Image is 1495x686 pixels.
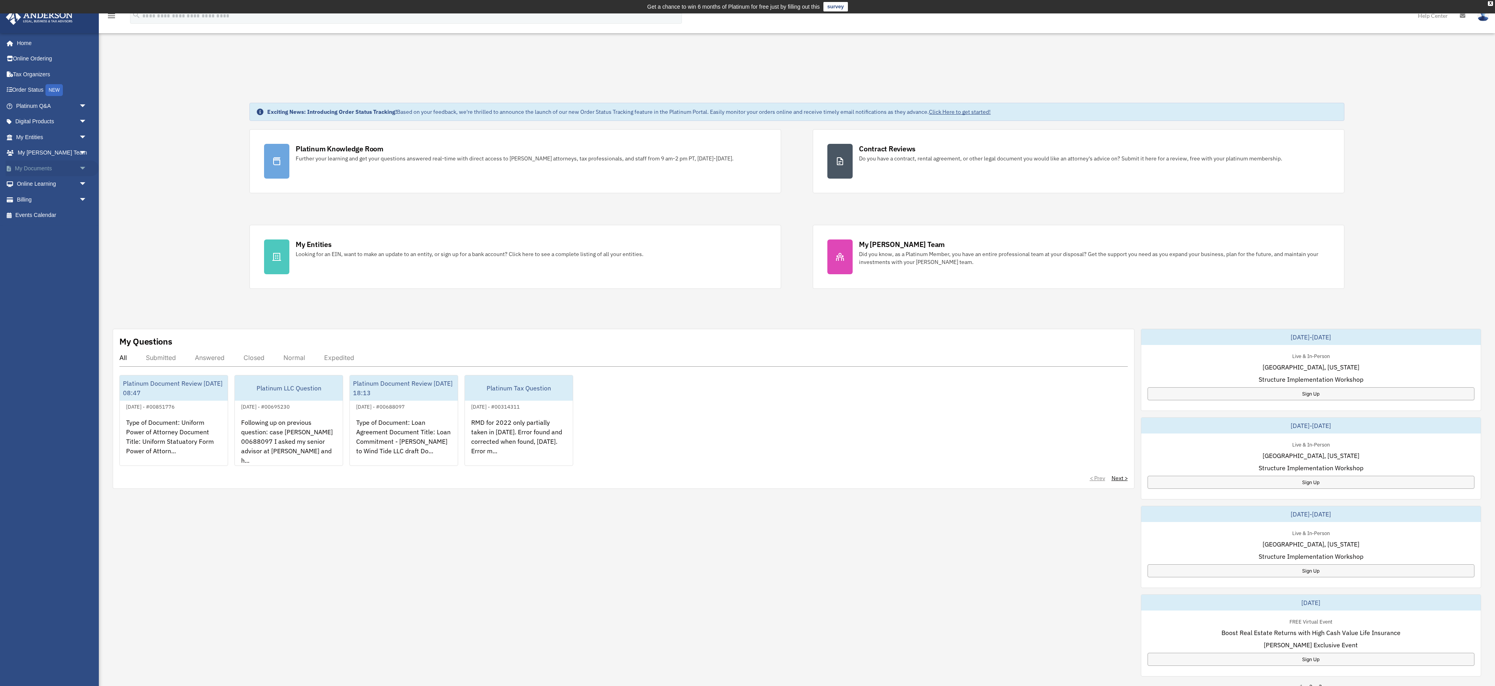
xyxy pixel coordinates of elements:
div: [DATE] - #00695230 [235,402,296,410]
div: Expedited [324,354,354,362]
div: Platinum Document Review [DATE] 08:47 [120,375,228,401]
a: Click Here to get started! [929,108,991,115]
div: Type of Document: Uniform Power of Attorney Document Title: Uniform Statuatory Form Power of Atto... [120,411,228,473]
div: All [119,354,127,362]
div: Get a chance to win 6 months of Platinum for free just by filling out this [647,2,820,11]
div: Platinum Tax Question [465,375,573,401]
div: Live & In-Person [1286,351,1336,360]
span: arrow_drop_down [79,129,95,145]
div: Submitted [146,354,176,362]
a: Sign Up [1148,653,1475,666]
a: Sign Up [1148,564,1475,577]
div: close [1488,1,1493,6]
span: Structure Implementation Workshop [1259,552,1363,561]
div: [DATE] - #00851776 [120,402,181,410]
a: Home [6,35,95,51]
div: My Questions [119,335,172,347]
div: Based on your feedback, we're thrilled to announce the launch of our new Order Status Tracking fe... [267,108,991,116]
a: My Entities Looking for an EIN, want to make an update to an entity, or sign up for a bank accoun... [249,225,781,289]
div: Looking for an EIN, want to make an update to an entity, or sign up for a bank account? Click her... [296,250,644,258]
div: Following up on previous question: case [PERSON_NAME] 00688097 I asked my senior advisor at [PERS... [235,411,343,473]
a: Platinum Document Review [DATE] 18:13[DATE] - #00688097Type of Document: Loan Agreement Document ... [349,375,458,466]
div: Do you have a contract, rental agreement, or other legal document you would like an attorney's ad... [859,155,1282,162]
a: Billingarrow_drop_down [6,192,99,207]
div: Did you know, as a Platinum Member, you have an entire professional team at your disposal? Get th... [859,250,1330,266]
a: Digital Productsarrow_drop_down [6,114,99,130]
div: Contract Reviews [859,144,915,154]
span: Structure Implementation Workshop [1259,463,1363,473]
div: Further your learning and get your questions answered real-time with direct access to [PERSON_NAM... [296,155,734,162]
span: [GEOGRAPHIC_DATA], [US_STATE] [1263,362,1359,372]
a: Sign Up [1148,387,1475,400]
span: Structure Implementation Workshop [1259,375,1363,384]
a: My [PERSON_NAME] Teamarrow_drop_down [6,145,99,161]
a: My Entitiesarrow_drop_down [6,129,99,145]
div: Live & In-Person [1286,528,1336,537]
div: Normal [283,354,305,362]
div: [DATE] - #00314311 [465,402,526,410]
div: My [PERSON_NAME] Team [859,239,945,249]
div: Platinum LLC Question [235,375,343,401]
a: Online Learningarrow_drop_down [6,176,99,192]
a: survey [823,2,848,11]
span: arrow_drop_down [79,145,95,161]
a: Online Ordering [6,51,99,67]
span: arrow_drop_down [79,160,95,177]
a: Tax Organizers [6,66,99,82]
div: Closed [244,354,264,362]
a: My Documentsarrow_drop_down [6,160,99,176]
a: Contract Reviews Do you have a contract, rental agreement, or other legal document you would like... [813,129,1344,193]
span: arrow_drop_down [79,98,95,114]
div: [DATE]-[DATE] [1141,329,1481,345]
a: Sign Up [1148,476,1475,489]
div: Platinum Document Review [DATE] 18:13 [350,375,458,401]
div: [DATE]-[DATE] [1141,506,1481,522]
img: User Pic [1477,10,1489,21]
strong: Exciting News: Introducing Order Status Tracking! [267,108,397,115]
a: Platinum Tax Question[DATE] - #00314311RMD for 2022 only partially taken in [DATE]. Error found a... [464,375,573,466]
span: [GEOGRAPHIC_DATA], [US_STATE] [1263,539,1359,549]
div: Answered [195,354,225,362]
div: Type of Document: Loan Agreement Document Title: Loan Commitment - [PERSON_NAME] to Wind Tide LLC... [350,411,458,473]
a: Next > [1112,474,1128,482]
span: arrow_drop_down [79,114,95,130]
i: search [132,11,141,19]
a: Platinum Knowledge Room Further your learning and get your questions answered real-time with dire... [249,129,781,193]
div: Live & In-Person [1286,440,1336,448]
div: NEW [45,84,63,96]
a: Order StatusNEW [6,82,99,98]
span: [PERSON_NAME] Exclusive Event [1264,640,1358,650]
a: My [PERSON_NAME] Team Did you know, as a Platinum Member, you have an entire professional team at... [813,225,1344,289]
span: [GEOGRAPHIC_DATA], [US_STATE] [1263,451,1359,460]
div: [DATE]-[DATE] [1141,418,1481,433]
div: RMD for 2022 only partially taken in [DATE]. Error found and corrected when found, [DATE]. Error ... [465,411,573,473]
i: menu [107,11,116,21]
a: Platinum LLC Question[DATE] - #00695230Following up on previous question: case [PERSON_NAME] 0068... [234,375,343,466]
img: Anderson Advisors Platinum Portal [4,9,75,25]
div: FREE Virtual Event [1283,617,1339,625]
div: [DATE] [1141,595,1481,611]
div: [DATE] - #00688097 [350,402,411,410]
a: Platinum Q&Aarrow_drop_down [6,98,99,114]
span: Boost Real Estate Returns with High Cash Value Life Insurance [1221,628,1401,637]
span: arrow_drop_down [79,176,95,192]
a: Events Calendar [6,207,99,223]
span: arrow_drop_down [79,192,95,208]
a: Platinum Document Review [DATE] 08:47[DATE] - #00851776Type of Document: Uniform Power of Attorne... [119,375,228,466]
div: My Entities [296,239,331,249]
a: menu [107,14,116,21]
div: Platinum Knowledge Room [296,144,383,154]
